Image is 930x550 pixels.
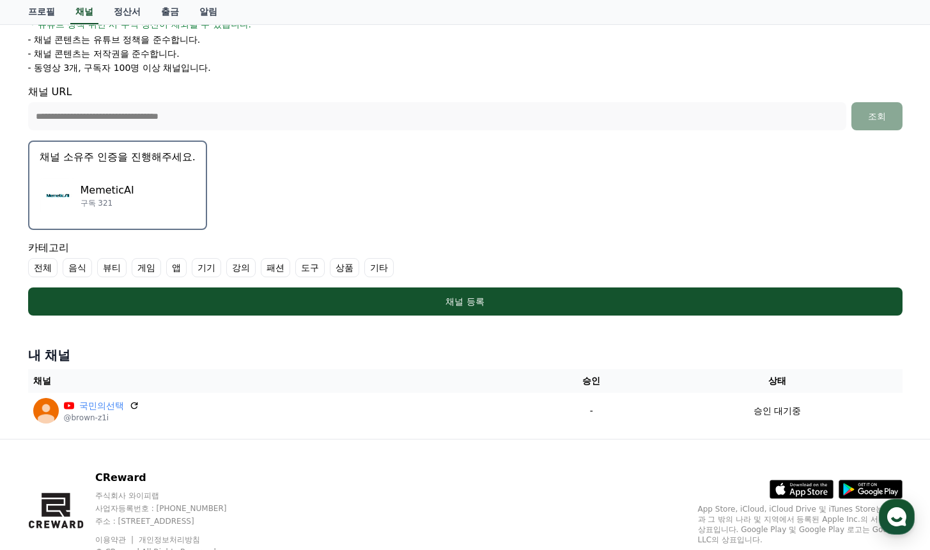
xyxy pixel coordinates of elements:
[28,240,903,277] div: 카테고리
[28,346,903,364] h4: 내 채널
[28,287,903,316] button: 채널 등록
[40,149,196,165] p: 채널 소유주 인증을 진행해주세요.
[364,258,394,277] label: 기타
[33,398,59,424] img: 국민의선택
[95,503,251,514] p: 사업자등록번호 : [PHONE_NUMBER]
[166,258,187,277] label: 앱
[132,258,161,277] label: 게임
[28,258,58,277] label: 전체
[28,141,207,230] button: 채널 소유주 인증을 진행해주세요. MemeticAI MemeticAI 구독 321
[28,84,903,130] div: 채널 URL
[84,405,165,437] a: 대화
[261,258,290,277] label: 패션
[95,516,251,526] p: 주소 : [STREET_ADDRESS]
[226,258,256,277] label: 강의
[531,369,652,393] th: 승인
[40,424,48,434] span: 홈
[54,295,877,308] div: 채널 등록
[95,470,251,485] p: CReward
[28,369,531,393] th: 채널
[198,424,213,434] span: 설정
[698,504,903,545] p: App Store, iCloud, iCloud Drive 및 iTunes Store는 미국과 그 밖의 나라 및 지역에서 등록된 Apple Inc.의 서비스 상표입니다. Goo...
[28,47,180,60] p: - 채널 콘텐츠는 저작권을 준수합니다.
[79,399,124,413] a: 국민의선택
[81,198,134,208] p: 구독 321
[856,110,897,123] div: 조회
[139,535,200,544] a: 개인정보처리방침
[851,102,903,130] button: 조회
[95,535,136,544] a: 이용약관
[652,369,902,393] th: 상태
[28,61,211,74] p: - 동영상 3개, 구독자 100명 이상 채널입니다.
[28,33,201,46] p: - 채널 콘텐츠는 유튜브 정책을 준수합니다.
[81,183,134,198] p: MemeticAI
[4,405,84,437] a: 홈
[330,258,359,277] label: 상품
[95,491,251,501] p: 주식회사 와이피랩
[192,258,221,277] label: 기기
[295,258,325,277] label: 도구
[536,404,647,418] p: -
[63,258,92,277] label: 음식
[754,404,801,418] p: 승인 대기중
[40,178,75,213] img: MemeticAI
[165,405,245,437] a: 설정
[117,425,132,435] span: 대화
[97,258,127,277] label: 뷰티
[64,413,139,423] p: @brown-z1i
